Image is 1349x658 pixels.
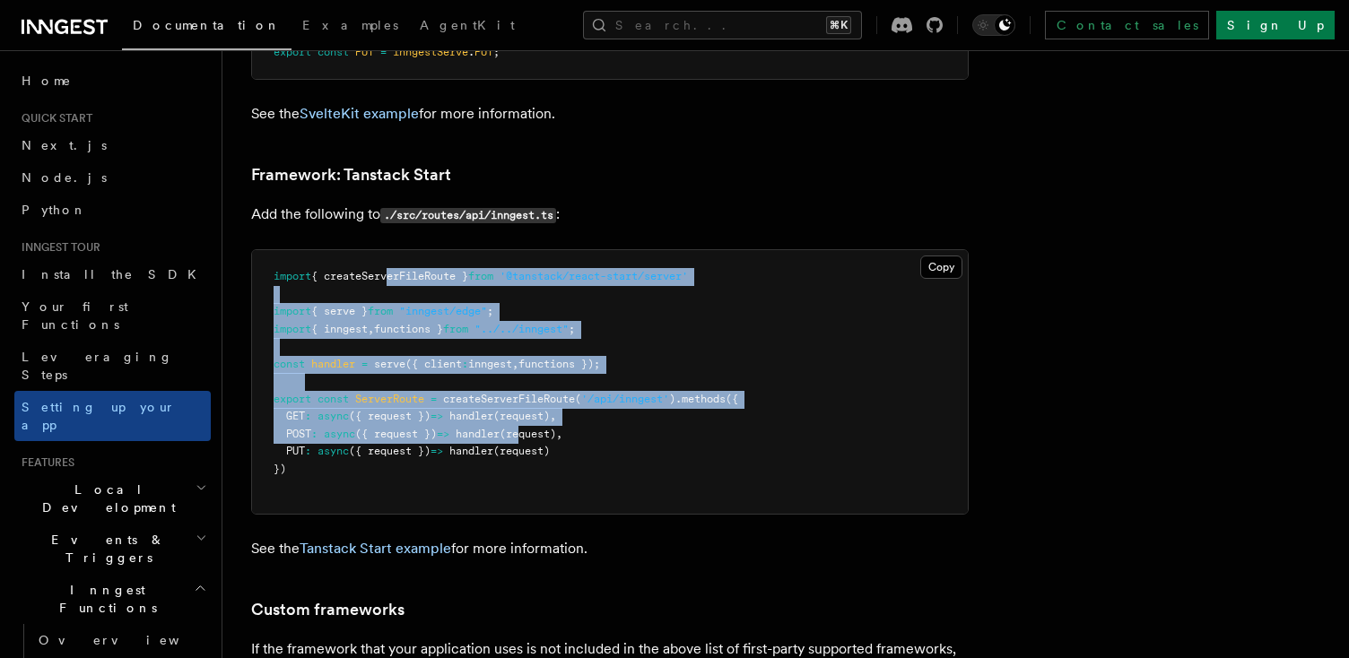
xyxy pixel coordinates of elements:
span: .methods [675,393,726,405]
span: functions } [374,323,443,335]
span: ({ [726,393,738,405]
span: ; [493,46,500,58]
button: Copy [920,255,962,279]
a: Tanstack Start example [300,540,451,557]
a: Python [14,194,211,226]
span: , [556,428,562,440]
span: GET [286,410,305,422]
span: . [468,46,474,58]
p: See the for more information. [251,536,969,561]
button: Events & Triggers [14,524,211,574]
span: Examples [302,18,398,32]
span: (request) [493,445,550,457]
span: async [324,428,355,440]
a: Sign Up [1216,11,1335,39]
span: PUT [355,46,374,58]
span: : [462,358,468,370]
span: '/api/inngest' [581,393,669,405]
a: Examples [292,5,409,48]
a: Contact sales [1045,11,1209,39]
code: ./src/routes/api/inngest.ts [380,208,556,223]
span: Next.js [22,138,107,152]
span: const [318,393,349,405]
span: (request) [493,410,550,422]
span: from [443,323,468,335]
span: => [431,410,443,422]
span: ({ request }) [349,445,431,457]
a: Custom frameworks [251,597,405,622]
a: Node.js [14,161,211,194]
span: POST [286,428,311,440]
span: Install the SDK [22,267,207,281]
span: ( [575,393,581,405]
a: Your first Functions [14,290,211,341]
span: AgentKit [420,18,515,32]
a: AgentKit [409,5,526,48]
span: , [512,358,518,370]
span: Local Development [14,481,196,516]
span: handler [449,445,493,457]
span: createServerFileRoute [443,393,575,405]
a: Install the SDK [14,258,211,290]
span: ServerRoute [355,393,424,405]
span: (request) [500,428,556,440]
span: "inngest/edge" [399,305,487,317]
span: inngest [468,358,512,370]
span: handler [311,358,355,370]
span: Quick start [14,111,92,126]
span: export [274,393,311,405]
a: Leveraging Steps [14,341,211,391]
span: from [468,270,493,282]
span: Documentation [133,18,281,32]
span: ({ request }) [355,428,437,440]
span: , [368,323,374,335]
a: Setting up your app [14,391,211,441]
span: handler [449,410,493,422]
span: : [305,410,311,422]
span: ({ request }) [349,410,431,422]
a: Overview [31,624,211,656]
span: : [305,445,311,457]
span: inngestServe [393,46,468,58]
span: Python [22,203,87,217]
a: Framework: Tanstack Start [251,162,451,187]
span: async [318,410,349,422]
span: ; [487,305,493,317]
span: Features [14,455,74,470]
span: serve [374,358,405,370]
span: Overview [39,633,223,647]
span: , [550,410,556,422]
span: Setting up your app [22,400,176,432]
span: PUT [286,445,305,457]
p: Add the following to : [251,202,969,228]
span: Inngest Functions [14,581,194,617]
span: functions }); [518,358,600,370]
span: ) [669,393,675,405]
span: const [274,358,305,370]
span: handler [456,428,500,440]
p: See the for more information. [251,101,969,126]
span: async [318,445,349,457]
span: { createServerFileRoute } [311,270,468,282]
span: Your first Functions [22,299,128,332]
span: => [431,445,443,457]
span: "../../inngest" [474,323,569,335]
a: Documentation [122,5,292,50]
span: ; [569,323,575,335]
button: Search...⌘K [583,11,862,39]
span: import [274,270,311,282]
span: PUT [474,46,493,58]
a: Home [14,65,211,97]
span: Home [22,72,72,90]
span: }) [274,463,286,475]
kbd: ⌘K [826,16,851,34]
span: : [311,428,318,440]
span: Node.js [22,170,107,185]
span: '@tanstack/react-start/server' [500,270,688,282]
span: ({ client [405,358,462,370]
span: = [380,46,387,58]
button: Local Development [14,473,211,524]
button: Inngest Functions [14,574,211,624]
span: Leveraging Steps [22,350,173,382]
span: = [361,358,368,370]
